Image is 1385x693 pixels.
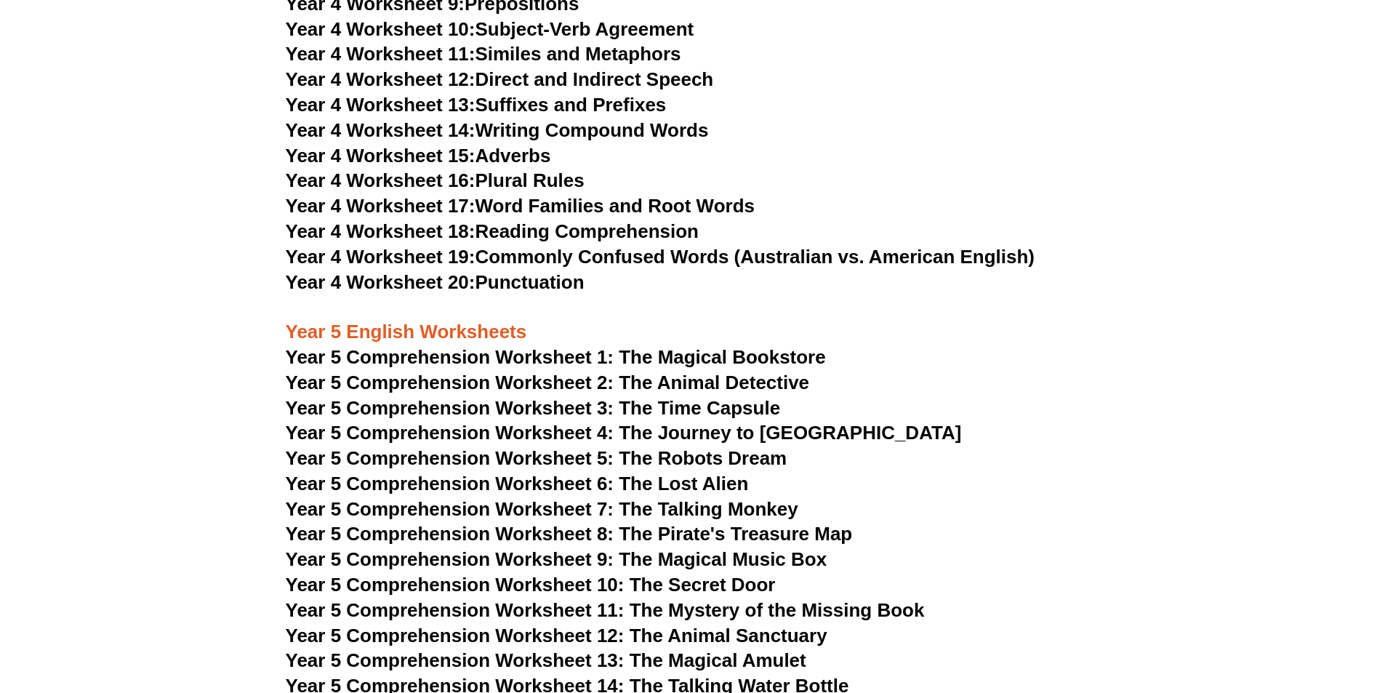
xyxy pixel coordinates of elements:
[286,574,776,596] a: Year 5 Comprehension Worksheet 10: The Secret Door
[286,43,475,65] span: Year 4 Worksheet 11:
[286,119,709,141] a: Year 4 Worksheet 14:Writing Compound Words
[286,447,787,469] a: Year 5 Comprehension Worksheet 5: The Robots Dream
[286,346,826,368] a: Year 5 Comprehension Worksheet 1: The Magical Bookstore
[286,18,475,40] span: Year 4 Worksheet 10:
[286,195,755,217] a: Year 4 Worksheet 17:Word Families and Root Words
[286,169,475,191] span: Year 4 Worksheet 16:
[286,498,798,520] a: Year 5 Comprehension Worksheet 7: The Talking Monkey
[286,246,1035,268] a: Year 4 Worksheet 19:Commonly Confused Words (Australian vs. American English)
[286,18,694,40] a: Year 4 Worksheet 10:Subject-Verb Agreement
[286,649,806,671] a: Year 5 Comprehension Worksheet 13: The Magical Amulet
[286,422,962,444] a: Year 5 Comprehension Worksheet 4: The Journey to [GEOGRAPHIC_DATA]
[286,271,475,293] span: Year 4 Worksheet 20:
[1143,529,1385,693] iframe: Chat Widget
[286,119,475,141] span: Year 4 Worksheet 14:
[286,523,853,545] a: Year 5 Comprehension Worksheet 8: The Pirate's Treasure Map
[286,68,714,90] a: Year 4 Worksheet 12:Direct and Indirect Speech
[286,246,475,268] span: Year 4 Worksheet 19:
[286,169,585,191] a: Year 4 Worksheet 16:Plural Rules
[286,599,925,621] a: Year 5 Comprehension Worksheet 11: The Mystery of the Missing Book
[286,94,667,116] a: Year 4 Worksheet 13:Suffixes and Prefixes
[286,397,781,419] a: Year 5 Comprehension Worksheet 3: The Time Capsule
[286,43,681,65] a: Year 4 Worksheet 11:Similes and Metaphors
[286,372,810,393] a: Year 5 Comprehension Worksheet 2: The Animal Detective
[286,220,699,242] a: Year 4 Worksheet 18:Reading Comprehension
[286,220,475,242] span: Year 4 Worksheet 18:
[286,145,551,167] a: Year 4 Worksheet 15:Adverbs
[286,145,475,167] span: Year 4 Worksheet 15:
[286,68,475,90] span: Year 4 Worksheet 12:
[286,473,749,494] a: Year 5 Comprehension Worksheet 6: The Lost Alien
[286,195,475,217] span: Year 4 Worksheet 17:
[286,625,827,646] a: Year 5 Comprehension Worksheet 12: The Animal Sanctuary
[286,94,475,116] span: Year 4 Worksheet 13:
[286,271,585,293] a: Year 4 Worksheet 20:Punctuation
[286,548,827,570] a: Year 5 Comprehension Worksheet 9: The Magical Music Box
[286,295,1100,345] h3: Year 5 English Worksheets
